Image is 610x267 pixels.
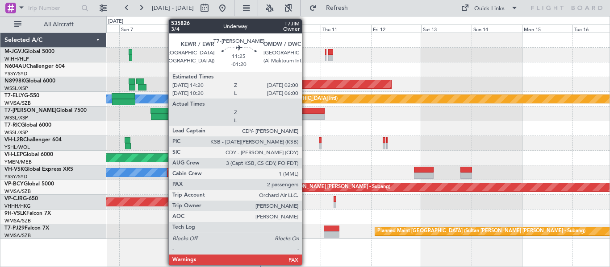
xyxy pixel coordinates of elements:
[456,1,522,15] button: Quick Links
[4,64,26,69] span: N604AU
[4,203,31,209] a: VHHH/HKG
[4,78,25,84] span: N8998K
[4,226,25,231] span: T7-PJ29
[421,25,472,33] div: Sat 13
[27,1,79,15] input: Trip Number
[4,56,29,62] a: WIHH/HLP
[4,108,56,113] span: T7-[PERSON_NAME]
[4,159,32,165] a: YMEN/MEB
[4,115,28,121] a: WSSL/XSP
[4,129,28,136] a: WSSL/XSP
[4,167,24,172] span: VH-VSK
[4,144,30,151] a: YSHL/WOL
[152,4,194,12] span: [DATE] - [DATE]
[4,123,51,128] a: T7-RICGlobal 6000
[108,18,123,25] div: [DATE]
[4,152,23,157] span: VH-LEP
[4,64,65,69] a: N604AUChallenger 604
[4,211,51,216] a: 9H-VSLKFalcon 7X
[4,226,49,231] a: T7-PJ29Falcon 7X
[472,25,522,33] div: Sun 14
[4,196,38,201] a: VP-CJRG-650
[4,93,39,99] a: T7-ELLYG-550
[10,17,97,32] button: All Aircraft
[23,21,94,28] span: All Aircraft
[4,196,23,201] span: VP-CJR
[522,25,572,33] div: Mon 15
[4,78,55,84] a: N8998KGlobal 6000
[305,1,359,15] button: Refresh
[4,49,24,54] span: M-JGVJ
[474,4,505,13] div: Quick Links
[172,78,277,91] div: Planned Maint [GEOGRAPHIC_DATA] (Seletar)
[4,85,28,92] a: WSSL/XSP
[4,173,27,180] a: YSSY/SYD
[4,100,31,107] a: WMSA/SZB
[377,225,585,238] div: Planned Maint [GEOGRAPHIC_DATA] (Sultan [PERSON_NAME] [PERSON_NAME] - Subang)
[4,218,31,224] a: WMSA/SZB
[4,152,53,157] a: VH-LEPGlobal 6000
[188,92,338,106] div: Planned Maint [GEOGRAPHIC_DATA] ([GEOGRAPHIC_DATA] Intl)
[4,188,31,195] a: WMSA/SZB
[119,25,170,33] div: Sun 7
[4,181,54,187] a: VP-BCYGlobal 5000
[4,181,24,187] span: VP-BCY
[220,25,270,33] div: Tue 9
[4,211,26,216] span: 9H-VSLK
[4,137,23,143] span: VH-L2B
[318,5,356,11] span: Refresh
[4,108,87,113] a: T7-[PERSON_NAME]Global 7500
[4,167,73,172] a: VH-VSKGlobal Express XRS
[4,123,21,128] span: T7-RIC
[321,25,371,33] div: Thu 11
[170,25,220,33] div: Mon 8
[270,25,321,33] div: Wed 10
[4,49,54,54] a: M-JGVJGlobal 5000
[4,137,62,143] a: VH-L2BChallenger 604
[4,70,27,77] a: YSSY/SYD
[4,93,24,99] span: T7-ELLY
[371,25,422,33] div: Fri 12
[4,232,31,239] a: WMSA/SZB
[176,181,390,194] div: Unplanned Maint [GEOGRAPHIC_DATA] (Sultan [PERSON_NAME] [PERSON_NAME] - Subang)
